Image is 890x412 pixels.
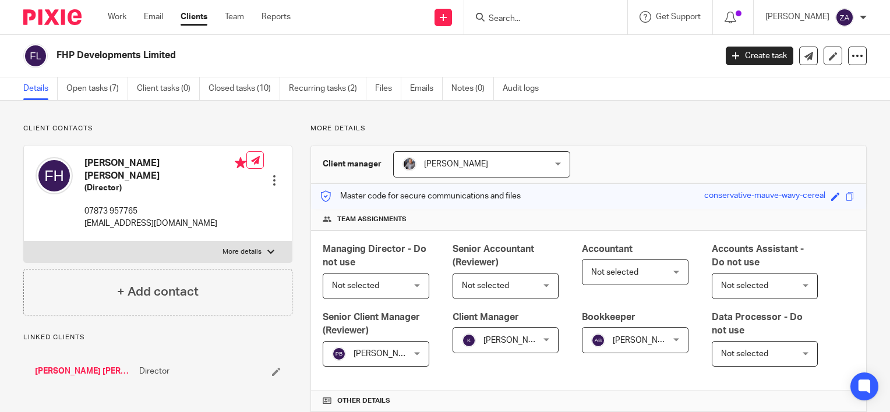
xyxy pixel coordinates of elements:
[765,11,829,23] p: [PERSON_NAME]
[144,11,163,23] a: Email
[23,124,292,133] p: Client contacts
[289,77,366,100] a: Recurring tasks (2)
[137,77,200,100] a: Client tasks (0)
[656,13,701,21] span: Get Support
[613,336,677,344] span: [PERSON_NAME]
[354,350,418,358] span: [PERSON_NAME]
[591,333,605,347] img: svg%3E
[108,11,126,23] a: Work
[726,47,793,65] a: Create task
[402,157,416,171] img: -%20%20-%20studio@ingrained.co.uk%20for%20%20-20220223%20at%20101413%20-%201W1A2026.jpg
[84,205,246,217] p: 07873 957765
[503,77,548,100] a: Audit logs
[235,157,246,169] i: Primary
[704,190,825,203] div: conservative-mauve-wavy-cereal
[712,244,804,267] span: Accounts Assistant - Do not use
[337,215,407,224] span: Team assignments
[424,160,488,168] span: [PERSON_NAME]
[582,312,635,322] span: Bookkeeper
[56,49,578,62] h2: FHP Developments Limited
[262,11,291,23] a: Reports
[35,365,133,377] a: [PERSON_NAME] [PERSON_NAME]
[36,157,73,194] img: svg%3E
[84,218,246,229] p: [EMAIL_ADDRESS][DOMAIN_NAME]
[323,158,382,170] h3: Client manager
[23,77,58,100] a: Details
[310,124,867,133] p: More details
[66,77,128,100] a: Open tasks (7)
[84,157,246,182] h4: [PERSON_NAME] [PERSON_NAME]
[84,182,246,194] h5: (Director)
[712,312,803,335] span: Data Processor - Do not use
[117,283,199,301] h4: + Add contact
[209,77,280,100] a: Closed tasks (10)
[323,312,420,335] span: Senior Client Manager (Reviewer)
[721,350,768,358] span: Not selected
[223,247,262,257] p: More details
[410,77,443,100] a: Emails
[332,347,346,361] img: svg%3E
[323,244,426,267] span: Managing Director - Do not use
[451,77,494,100] a: Notes (0)
[139,365,169,377] span: Director
[453,244,534,267] span: Senior Accountant (Reviewer)
[453,312,519,322] span: Client Manager
[582,244,633,254] span: Accountant
[181,11,207,23] a: Clients
[591,268,638,276] span: Not selected
[23,9,82,25] img: Pixie
[337,396,390,406] span: Other details
[320,190,521,202] p: Master code for secure communications and files
[23,333,292,342] p: Linked clients
[483,336,548,344] span: [PERSON_NAME]
[462,282,509,290] span: Not selected
[462,333,476,347] img: svg%3E
[332,282,379,290] span: Not selected
[225,11,244,23] a: Team
[488,14,592,24] input: Search
[375,77,401,100] a: Files
[23,44,48,68] img: svg%3E
[721,282,768,290] span: Not selected
[835,8,854,27] img: svg%3E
